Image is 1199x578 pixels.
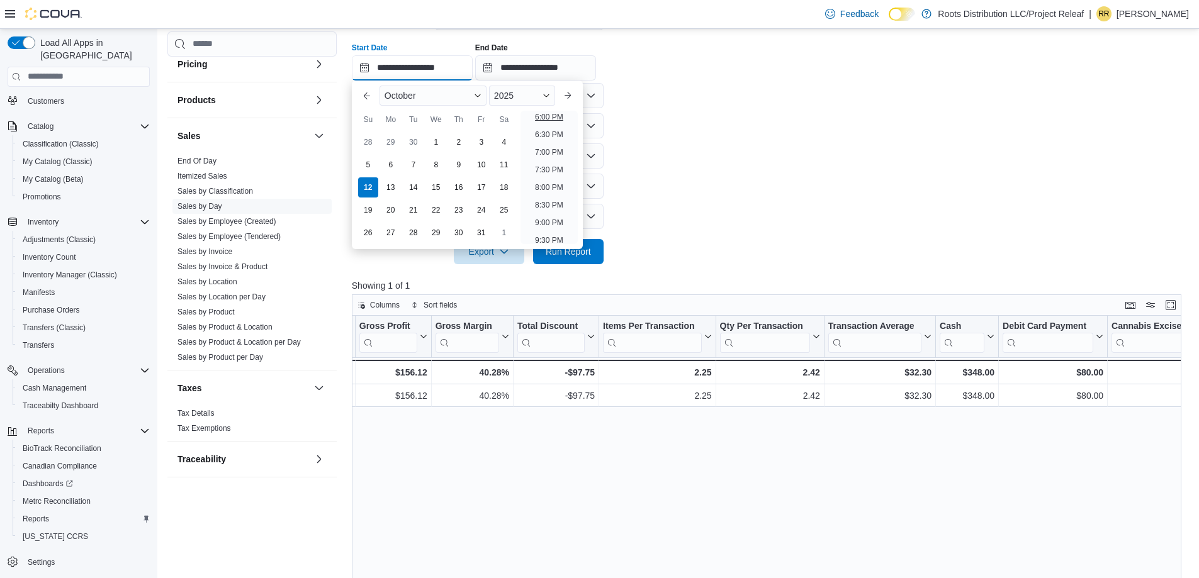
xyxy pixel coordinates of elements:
div: $156.12 [359,388,427,403]
span: Dashboards [23,479,73,489]
span: October [385,91,416,101]
a: Sales by Invoice [177,247,232,256]
span: Classification (Classic) [18,136,150,152]
div: day-31 [471,223,492,243]
span: Inventory Count [18,250,150,265]
li: 9:30 PM [530,233,568,248]
button: Open list of options [586,91,596,101]
span: Sales by Location per Day [177,292,266,302]
a: Sales by Product & Location [177,323,273,331]
button: Products [177,94,309,106]
span: Operations [28,365,65,375]
a: My Catalog (Classic) [18,154,98,169]
div: Gross Margin [435,321,498,333]
div: Cash [940,321,984,353]
a: Sales by Employee (Created) [177,217,276,226]
h3: Traceability [177,453,226,465]
div: day-8 [426,155,446,175]
span: Sales by Employee (Created) [177,216,276,226]
a: BioTrack Reconciliation [18,441,106,456]
a: Promotions [18,189,66,204]
span: Catalog [23,119,150,134]
button: Keyboard shortcuts [1123,297,1138,313]
span: Metrc Reconciliation [23,496,91,506]
div: Taxes [167,406,337,441]
span: Load All Apps in [GEOGRAPHIC_DATA] [35,36,150,62]
div: $348.00 [940,388,994,403]
span: [US_STATE] CCRS [23,531,88,542]
li: 6:00 PM [530,109,568,125]
span: Transfers (Classic) [18,320,150,335]
div: Fr [471,109,492,130]
label: Start Date [352,43,388,53]
button: Promotions [13,188,155,206]
a: Sales by Product per Day [177,353,263,362]
button: Cash Management [13,379,155,397]
div: day-21 [403,200,424,220]
div: Cash [940,321,984,333]
span: Canadian Compliance [18,459,150,474]
span: rr [1098,6,1109,21]
p: | [1089,6,1091,21]
div: Su [358,109,378,130]
button: Pricing [312,57,327,72]
h3: Sales [177,130,201,142]
li: 7:30 PM [530,162,568,177]
span: My Catalog (Classic) [23,157,93,167]
li: 9:00 PM [530,215,568,230]
h3: Taxes [177,382,202,394]
div: day-5 [358,155,378,175]
span: Columns [370,300,400,310]
button: Gross Margin [435,321,509,353]
button: Next month [558,86,578,106]
div: $32.30 [828,388,932,403]
div: Total Discount [517,321,585,353]
span: Sales by Invoice [177,247,232,257]
span: BioTrack Reconciliation [18,441,150,456]
button: Settings [3,553,155,571]
h3: Products [177,94,216,106]
button: Classification (Classic) [13,135,155,153]
span: Sales by Product & Location per Day [177,337,301,347]
p: [PERSON_NAME] [1117,6,1189,21]
li: 8:00 PM [530,180,568,195]
div: Items Per Transaction [603,321,702,353]
div: Qty Per Transaction [719,321,809,333]
div: Button. Open the month selector. October is currently selected. [380,86,487,106]
button: Open list of options [586,121,596,131]
span: Promotions [18,189,150,204]
span: End Of Day [177,156,217,166]
span: Transfers [23,340,54,350]
div: $348.00 [940,365,994,380]
div: Sales [167,153,337,370]
div: -$97.75 [517,365,595,380]
span: My Catalog (Beta) [23,174,84,184]
p: Roots Distribution LLC/Project Releaf [938,6,1084,21]
a: End Of Day [177,157,217,165]
a: My Catalog (Beta) [18,172,89,187]
div: Th [449,109,469,130]
span: Sales by Location [177,277,237,287]
span: Sales by Product [177,307,235,317]
div: 2.25 [603,365,712,380]
button: Canadian Compliance [13,457,155,475]
div: Items Per Transaction [603,321,702,333]
button: Products [312,92,327,108]
button: Items Per Transaction [603,321,712,353]
button: Transfers [13,336,155,354]
div: Gross Profit [359,321,417,353]
span: Export [461,239,517,264]
a: Inventory Count [18,250,81,265]
span: Run Report [546,245,591,258]
button: Previous Month [357,86,377,106]
div: day-6 [381,155,401,175]
a: Adjustments (Classic) [18,232,101,247]
input: Press the down key to enter a popover containing a calendar. Press the escape key to close the po... [352,55,473,81]
button: Traceability [177,453,309,465]
a: Cash Management [18,381,91,396]
button: Traceability [312,452,327,467]
button: Total Discount [517,321,595,353]
button: Enter fullscreen [1163,297,1178,313]
a: Sales by Product & Location per Day [177,338,301,347]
